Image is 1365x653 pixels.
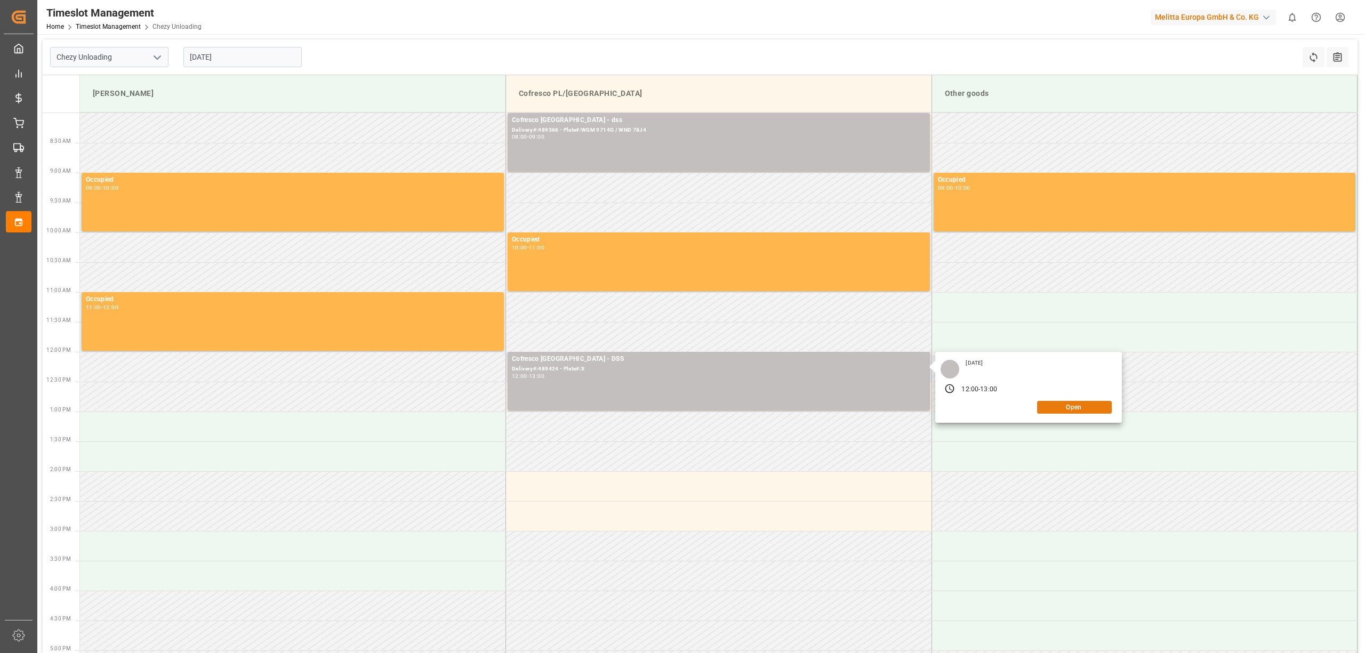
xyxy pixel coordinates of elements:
[46,347,71,353] span: 12:00 PM
[50,437,71,442] span: 1:30 PM
[529,134,544,139] div: 09:00
[512,134,527,139] div: 08:00
[89,84,497,103] div: [PERSON_NAME]
[962,359,986,367] div: [DATE]
[50,646,71,651] span: 5:00 PM
[938,186,953,190] div: 09:00
[527,245,529,250] div: -
[512,374,527,378] div: 12:00
[86,294,500,305] div: Occupied
[512,354,926,365] div: Cofresco [GEOGRAPHIC_DATA] - DSS
[50,466,71,472] span: 2:00 PM
[527,374,529,378] div: -
[183,47,302,67] input: DD-MM-YYYY
[953,186,954,190] div: -
[76,23,141,30] a: Timeslot Management
[978,385,980,394] div: -
[86,186,101,190] div: 09:00
[50,407,71,413] span: 1:00 PM
[515,84,923,103] div: Cofresco PL/[GEOGRAPHIC_DATA]
[46,287,71,293] span: 11:00 AM
[101,305,103,310] div: -
[50,47,168,67] input: Type to search/select
[103,186,118,190] div: 10:00
[149,49,165,66] button: open menu
[512,235,926,245] div: Occupied
[512,245,527,250] div: 10:00
[512,365,926,374] div: Delivery#:489424 - Plate#:X
[529,245,544,250] div: 11:00
[101,186,103,190] div: -
[1304,5,1328,29] button: Help Center
[86,175,500,186] div: Occupied
[1280,5,1304,29] button: show 0 new notifications
[50,556,71,562] span: 3:30 PM
[955,186,970,190] div: 10:00
[512,126,926,135] div: Delivery#:489366 - Plate#:WGM 9714G / WND 78J4
[103,305,118,310] div: 12:00
[50,526,71,532] span: 3:00 PM
[50,138,71,144] span: 8:30 AM
[86,305,101,310] div: 11:00
[46,257,71,263] span: 10:30 AM
[1151,7,1280,27] button: Melitta Europa GmbH & Co. KG
[941,84,1349,103] div: Other goods
[527,134,529,139] div: -
[1037,401,1112,414] button: Open
[50,496,71,502] span: 2:30 PM
[938,175,1352,186] div: Occupied
[50,198,71,204] span: 9:30 AM
[961,385,978,394] div: 12:00
[980,385,997,394] div: 13:00
[46,317,71,323] span: 11:30 AM
[46,377,71,383] span: 12:30 PM
[46,5,202,21] div: Timeslot Management
[46,23,64,30] a: Home
[46,228,71,233] span: 10:00 AM
[529,374,544,378] div: 13:00
[512,115,926,126] div: Cofresco [GEOGRAPHIC_DATA] - dss
[1151,10,1276,25] div: Melitta Europa GmbH & Co. KG
[50,616,71,622] span: 4:30 PM
[50,586,71,592] span: 4:00 PM
[50,168,71,174] span: 9:00 AM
